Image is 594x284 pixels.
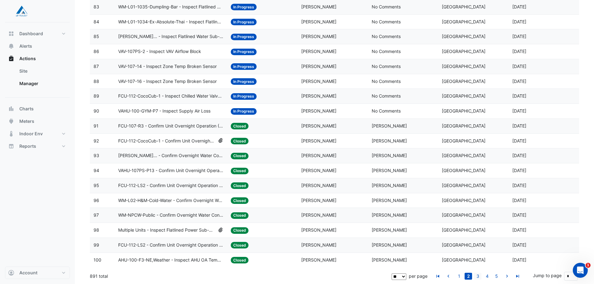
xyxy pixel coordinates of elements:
[493,273,500,280] a: 5
[94,242,99,248] span: 99
[512,153,526,158] span: 2025-08-11T11:14:55.380
[512,34,526,39] span: 2025-09-05T13:32:42.277
[19,106,34,112] span: Charts
[94,64,99,69] span: 87
[118,242,223,249] span: FCU-112-LS2 - Confirm Unit Overnight Operation (Energy Waste)
[5,140,70,152] button: Reports
[94,183,99,188] span: 95
[94,123,99,128] span: 91
[372,79,401,84] span: No Comments
[118,182,223,189] span: FCU-112-LS2 - Confirm Unit Overnight Operation (Energy Waste)
[372,227,407,233] span: [PERSON_NAME]
[94,34,99,39] span: 85
[442,153,485,158] span: [GEOGRAPHIC_DATA]
[118,93,223,100] span: FCU-112-CocoCub-1 - Inspect Chilled Water Valve Leak
[301,257,336,262] span: [PERSON_NAME]
[442,138,485,143] span: [GEOGRAPHIC_DATA]
[372,123,407,128] span: [PERSON_NAME]
[474,273,481,280] a: 3
[14,77,70,90] a: Manager
[94,168,99,173] span: 94
[231,4,257,10] span: In Progress
[442,19,485,24] span: [GEOGRAPHIC_DATA]
[301,19,336,24] span: [PERSON_NAME]
[512,227,526,233] span: 2025-07-28T16:15:20.363
[573,263,588,278] iframe: Intercom live chat
[94,19,99,24] span: 84
[231,197,249,204] span: Closed
[94,227,99,233] span: 98
[118,227,215,234] span: Multiple Units - Inspect Flatlined Power Sub-Meter
[8,131,14,137] app-icon: Indoor Env
[372,93,401,99] span: No Comments
[19,270,37,276] span: Account
[482,273,492,280] li: page 4
[442,183,485,188] span: [GEOGRAPHIC_DATA]
[372,257,407,262] span: [PERSON_NAME]
[19,31,43,37] span: Dashboard
[5,65,70,92] div: Actions
[8,55,14,62] app-icon: Actions
[94,93,99,99] span: 89
[533,272,562,279] label: Jump to page
[231,34,257,40] span: In Progress
[5,52,70,65] button: Actions
[94,198,99,203] span: 96
[372,138,407,143] span: [PERSON_NAME]
[512,123,526,128] span: 2025-08-11T15:25:43.154
[94,108,99,113] span: 90
[231,227,249,234] span: Closed
[231,78,257,85] span: In Progress
[301,4,336,9] span: [PERSON_NAME]
[5,115,70,128] button: Meters
[5,128,70,140] button: Indoor Env
[492,273,501,280] li: page 5
[442,212,485,218] span: [GEOGRAPHIC_DATA]
[301,153,336,158] span: [PERSON_NAME]
[118,257,223,264] span: AHU-100-F3-NE,Weather - Inspect AHU OA Temp Broken Sensor
[301,123,336,128] span: [PERSON_NAME]
[442,198,485,203] span: [GEOGRAPHIC_DATA]
[8,31,14,37] app-icon: Dashboard
[465,273,472,280] a: 2
[301,138,336,143] span: [PERSON_NAME]
[231,153,249,159] span: Closed
[231,63,257,70] span: In Progress
[118,197,223,204] span: WM-L02-H&M-Cold-Water - Confirm Overnight Water Consumption
[512,183,526,188] span: 2025-08-11T11:08:35.547
[231,182,249,189] span: Closed
[118,48,201,55] span: VAV-107PS-2 - Inspect VAV Airflow Block
[372,64,401,69] span: No Comments
[301,183,336,188] span: [PERSON_NAME]
[442,93,485,99] span: [GEOGRAPHIC_DATA]
[5,40,70,52] button: Alerts
[372,168,407,173] span: [PERSON_NAME]
[301,49,336,54] span: [PERSON_NAME]
[372,19,401,24] span: No Comments
[231,19,257,25] span: In Progress
[503,273,511,280] a: go to next page
[301,242,336,248] span: [PERSON_NAME]
[231,49,257,55] span: In Progress
[231,212,249,219] span: Closed
[372,198,407,203] span: [PERSON_NAME]
[118,78,217,85] span: VAV-107-16 - Inspect Zone Temp Broken Sensor
[19,55,36,62] span: Actions
[118,3,223,11] span: WM-L01-1035-Dumpling-Bar - Inspect Flatlined Water Sub-Meter
[512,212,526,218] span: 2025-07-29T09:03:34.252
[409,273,427,279] span: per page
[118,212,223,219] span: WM-NPCW-Public - Confirm Overnight Water Consumption
[483,273,491,280] a: 4
[512,4,526,9] span: 2025-09-05T13:33:03.137
[372,212,407,218] span: [PERSON_NAME]
[473,273,482,280] li: page 3
[8,43,14,49] app-icon: Alerts
[118,123,223,130] span: FCU-107-R3 - Confirm Unit Overnight Operation (Energy Waste)
[372,108,401,113] span: No Comments
[512,242,526,248] span: 2025-07-18T09:56:05.548
[94,49,99,54] span: 86
[5,103,70,115] button: Charts
[7,5,36,17] img: Company Logo
[118,63,217,70] span: VAV-107-14 - Inspect Zone Temp Broken Sensor
[464,273,473,280] li: page 2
